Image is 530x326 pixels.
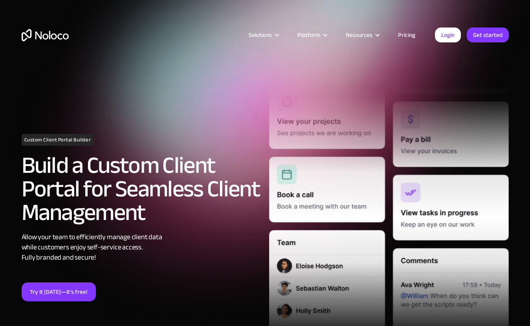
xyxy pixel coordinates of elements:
[22,282,96,301] a: Try it [DATE]—it’s free!
[336,30,388,40] div: Resources
[22,154,261,224] h2: Build a Custom Client Portal for Seamless Client Management
[288,30,336,40] div: Platform
[239,30,288,40] div: Solutions
[467,27,509,42] a: Get started
[388,30,425,40] a: Pricing
[22,134,94,146] h1: Custom Client Portal Builder
[346,30,372,40] div: Resources
[297,30,320,40] div: Platform
[435,27,461,42] a: Login
[22,232,261,263] div: Allow your team to efficiently manage client data while customers enjoy self-service access. Full...
[22,29,69,41] a: home
[249,30,272,40] div: Solutions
